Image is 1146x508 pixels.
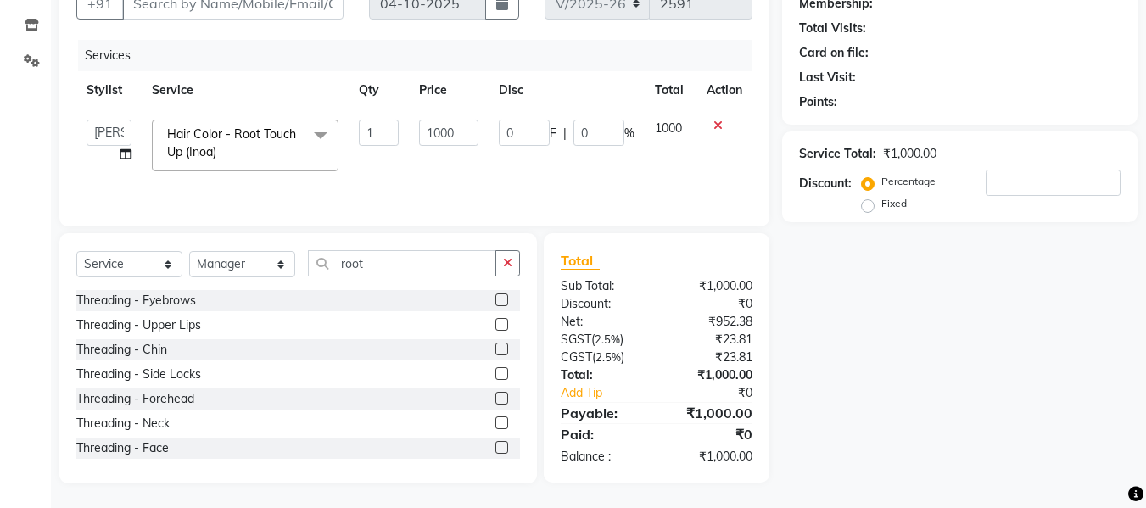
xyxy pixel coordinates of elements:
span: 1000 [655,120,682,136]
a: x [216,144,224,159]
div: ( ) [548,331,657,349]
a: Add Tip [548,384,674,402]
div: Card on file: [799,44,869,62]
div: Points: [799,93,837,111]
div: Services [78,40,765,71]
div: Threading - Forehead [76,390,194,408]
div: Net: [548,313,657,331]
div: ₹23.81 [657,331,765,349]
div: ₹1,000.00 [657,277,765,295]
th: Stylist [76,71,142,109]
span: SGST [561,332,591,347]
div: Payable: [548,403,657,423]
span: Total [561,252,600,270]
th: Action [696,71,752,109]
span: CGST [561,349,592,365]
div: ( ) [548,349,657,366]
label: Fixed [881,196,907,211]
div: ₹23.81 [657,349,765,366]
div: ₹1,000.00 [657,403,765,423]
div: Threading - Upper Lips [76,316,201,334]
div: Threading - Chin [76,341,167,359]
div: Service Total: [799,145,876,163]
span: 2.5% [595,332,620,346]
span: Hair Color - Root Touch Up (Inoa) [167,126,296,159]
div: Total: [548,366,657,384]
div: ₹1,000.00 [657,366,765,384]
div: Discount: [799,175,852,193]
div: Threading - Face [76,439,169,457]
div: ₹1,000.00 [883,145,936,163]
div: ₹0 [657,424,765,444]
div: Last Visit: [799,69,856,87]
span: | [563,125,567,142]
th: Service [142,71,349,109]
div: ₹1,000.00 [657,448,765,466]
div: ₹952.38 [657,313,765,331]
div: Threading - Neck [76,415,170,433]
div: Sub Total: [548,277,657,295]
label: Percentage [881,174,936,189]
div: Threading - Side Locks [76,366,201,383]
div: Balance : [548,448,657,466]
th: Price [409,71,488,109]
span: F [550,125,556,142]
div: ₹0 [657,295,765,313]
div: Threading - Eyebrows [76,292,196,310]
div: Paid: [548,424,657,444]
div: Discount: [548,295,657,313]
th: Total [645,71,696,109]
th: Qty [349,71,410,109]
span: % [624,125,634,142]
th: Disc [489,71,645,109]
span: 2.5% [595,350,621,364]
div: Total Visits: [799,20,866,37]
div: ₹0 [675,384,766,402]
input: Search or Scan [308,250,496,276]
